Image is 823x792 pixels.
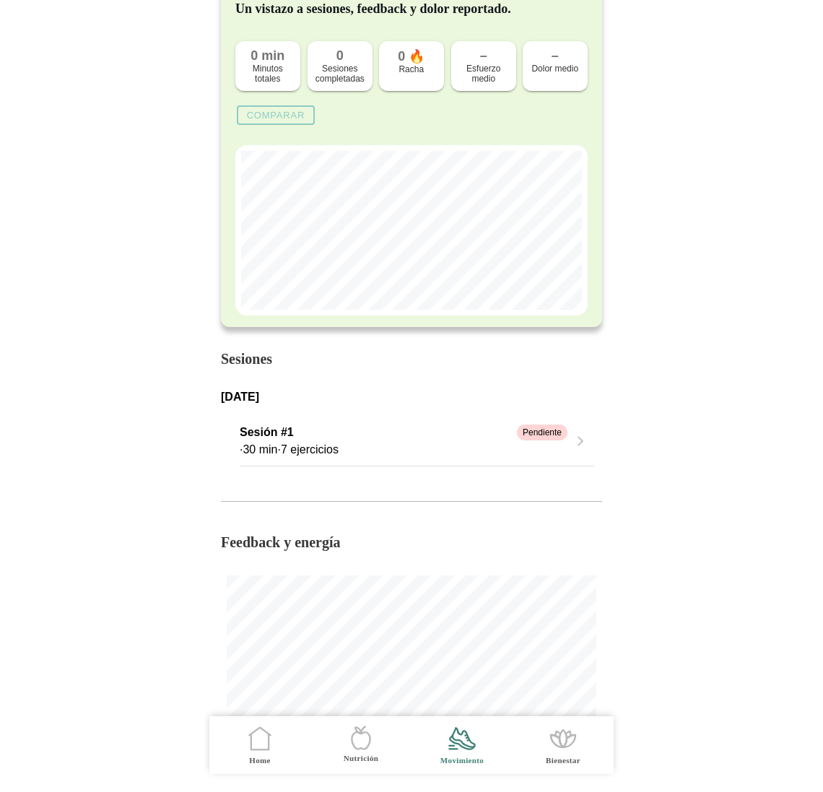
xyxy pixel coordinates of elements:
[237,105,315,125] ion-button: Comparar
[517,425,567,440] div: Pendiente
[240,441,567,458] div: · ·
[530,64,580,74] div: Dolor medio
[458,64,509,84] div: Esfuerzo medio
[530,48,580,64] div: –
[546,755,580,766] ion-label: Bienestar
[281,443,339,456] span: 7 ejercicios
[243,64,293,84] div: Minutos totales
[440,755,484,766] ion-label: Movimiento
[243,48,293,64] div: 0 min
[221,351,272,367] b: Sesiones
[386,64,437,74] div: Racha
[315,64,365,84] div: Sesiones completadas
[386,48,437,64] div: 0 🔥
[344,753,378,764] ion-label: Nutrición
[243,443,277,456] span: 30 min
[235,1,588,17] p: Un vistazo a sesiones, feedback y dolor reportado.
[221,534,341,550] b: Feedback y energía
[458,48,509,64] div: –
[315,48,365,64] div: 0
[249,755,271,766] ion-label: Home
[240,424,294,441] div: Sesión #1
[221,391,602,404] div: [DATE]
